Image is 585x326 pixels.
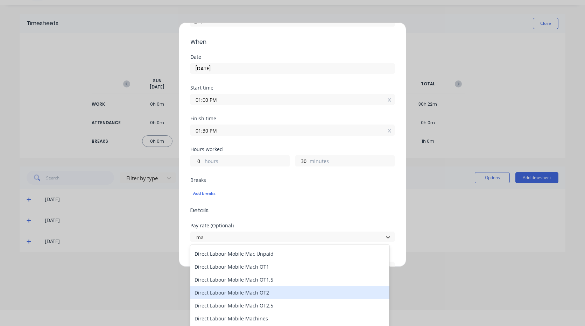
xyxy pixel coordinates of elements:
div: Direct Labour Mobile Mach OT1.5 [190,273,389,286]
div: Direct Labour Mobile Mac Unpaid [190,247,389,260]
span: Details [190,206,395,215]
div: Direct Labour Mobile Machines [190,312,389,325]
div: Date [190,55,395,59]
span: When [190,38,395,46]
div: Add breaks [193,189,392,198]
div: Hours worked [190,147,395,152]
div: Direct Labour Mobile Mach OT2.5 [190,299,389,312]
label: minutes [310,157,394,166]
div: Direct Labour Mobile Mach OT1 [190,260,389,273]
label: hours [205,157,289,166]
input: 0 [191,156,203,166]
div: Start time [190,85,395,90]
div: Finish time [190,116,395,121]
input: 0 [296,156,308,166]
div: Direct Labour Mobile Mach OT2 [190,286,389,299]
div: Breaks [190,178,395,183]
div: Pay rate (Optional) [190,223,395,228]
